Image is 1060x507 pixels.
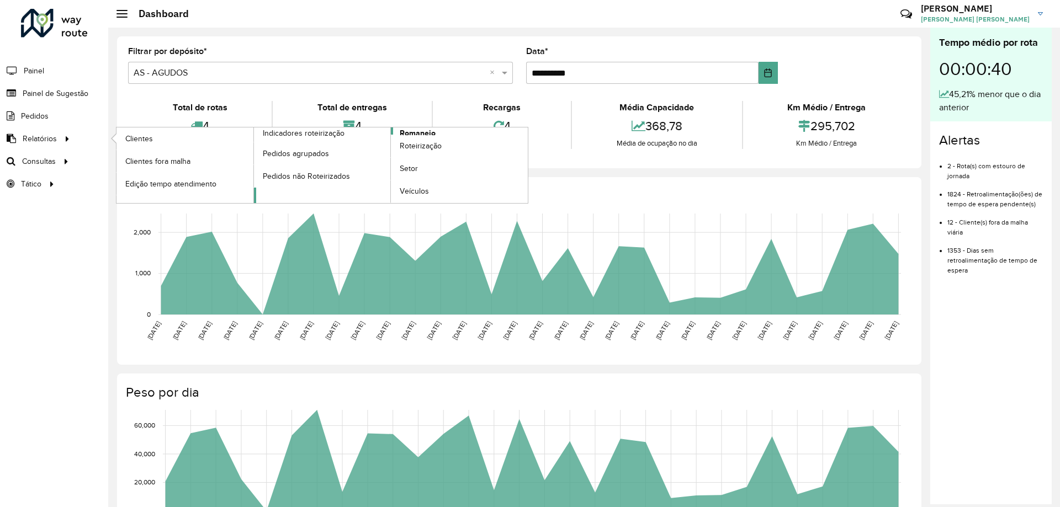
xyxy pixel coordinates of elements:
span: Relatórios [23,133,57,145]
span: Tático [21,178,41,190]
li: 1824 - Retroalimentação(ões) de tempo de espera pendente(s) [947,181,1043,209]
text: 1,000 [135,270,151,277]
text: [DATE] [146,320,162,341]
text: 20,000 [134,479,155,486]
a: Clientes fora malha [116,150,253,172]
text: [DATE] [578,320,594,341]
div: 4 [436,114,568,138]
text: [DATE] [527,320,543,341]
label: Data [526,45,548,58]
a: Contato Rápido [894,2,918,26]
span: [PERSON_NAME] [PERSON_NAME] [921,14,1030,24]
text: [DATE] [603,320,619,341]
text: [DATE] [502,320,518,341]
text: [DATE] [451,320,467,341]
text: [DATE] [553,320,569,341]
div: 45,21% menor que o dia anterior [939,88,1043,114]
div: 295,702 [746,114,908,138]
span: Painel [24,65,44,77]
span: Edição tempo atendimento [125,178,216,190]
div: 4 [131,114,269,138]
a: Pedidos não Roteirizados [254,165,391,187]
a: Setor [391,158,528,180]
a: Edição tempo atendimento [116,173,253,195]
li: 12 - Cliente(s) fora da malha viária [947,209,1043,237]
div: Total de rotas [131,101,269,114]
text: [DATE] [883,320,899,341]
text: 40,000 [134,450,155,457]
h2: Dashboard [128,8,189,20]
a: Roteirização [391,135,528,157]
text: [DATE] [349,320,365,341]
text: [DATE] [756,320,772,341]
span: Consultas [22,156,56,167]
span: Pedidos agrupados [263,148,329,159]
div: Média Capacidade [575,101,739,114]
text: 60,000 [134,422,155,429]
text: [DATE] [222,320,238,341]
text: [DATE] [273,320,289,341]
div: Tempo médio por rota [939,35,1043,50]
a: Romaneio [254,127,528,203]
text: [DATE] [629,320,645,341]
h3: [PERSON_NAME] [921,3,1030,14]
button: Choose Date [759,62,778,84]
div: Média de ocupação no dia [575,138,739,149]
span: Clientes fora malha [125,156,190,167]
span: Veículos [400,185,429,197]
a: Pedidos agrupados [254,142,391,164]
span: Setor [400,163,418,174]
a: Indicadores roteirização [116,127,391,203]
text: [DATE] [298,320,314,341]
span: Romaneio [400,127,436,139]
text: [DATE] [654,320,670,341]
text: [DATE] [324,320,340,341]
div: Km Médio / Entrega [746,101,908,114]
text: [DATE] [400,320,416,341]
text: [DATE] [476,320,492,341]
a: Veículos [391,180,528,202]
span: Indicadores roteirização [263,127,344,139]
text: [DATE] [375,320,391,341]
div: 368,78 [575,114,739,138]
span: Pedidos não Roteirizados [263,170,350,182]
div: Recargas [436,101,568,114]
div: Km Médio / Entrega [746,138,908,149]
li: 2 - Rota(s) com estouro de jornada [947,153,1043,181]
text: [DATE] [171,320,187,341]
text: [DATE] [426,320,442,341]
text: [DATE] [680,320,696,341]
div: 00:00:40 [939,50,1043,88]
a: Clientes [116,127,253,150]
h4: Alertas [939,132,1043,148]
text: [DATE] [705,320,721,341]
text: [DATE] [858,320,874,341]
li: 1353 - Dias sem retroalimentação de tempo de espera [947,237,1043,275]
text: [DATE] [730,320,746,341]
text: [DATE] [807,320,823,341]
div: 4 [275,114,428,138]
text: 2,000 [134,228,151,236]
text: 0 [147,311,151,318]
span: Pedidos [21,110,49,122]
span: Roteirização [400,140,442,152]
span: Clientes [125,133,153,145]
text: [DATE] [197,320,213,341]
span: Painel de Sugestão [23,88,88,99]
div: Total de entregas [275,101,428,114]
text: [DATE] [247,320,263,341]
text: [DATE] [782,320,798,341]
label: Filtrar por depósito [128,45,207,58]
text: [DATE] [833,320,849,341]
h4: Peso por dia [126,385,910,401]
span: Clear all [490,66,499,79]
